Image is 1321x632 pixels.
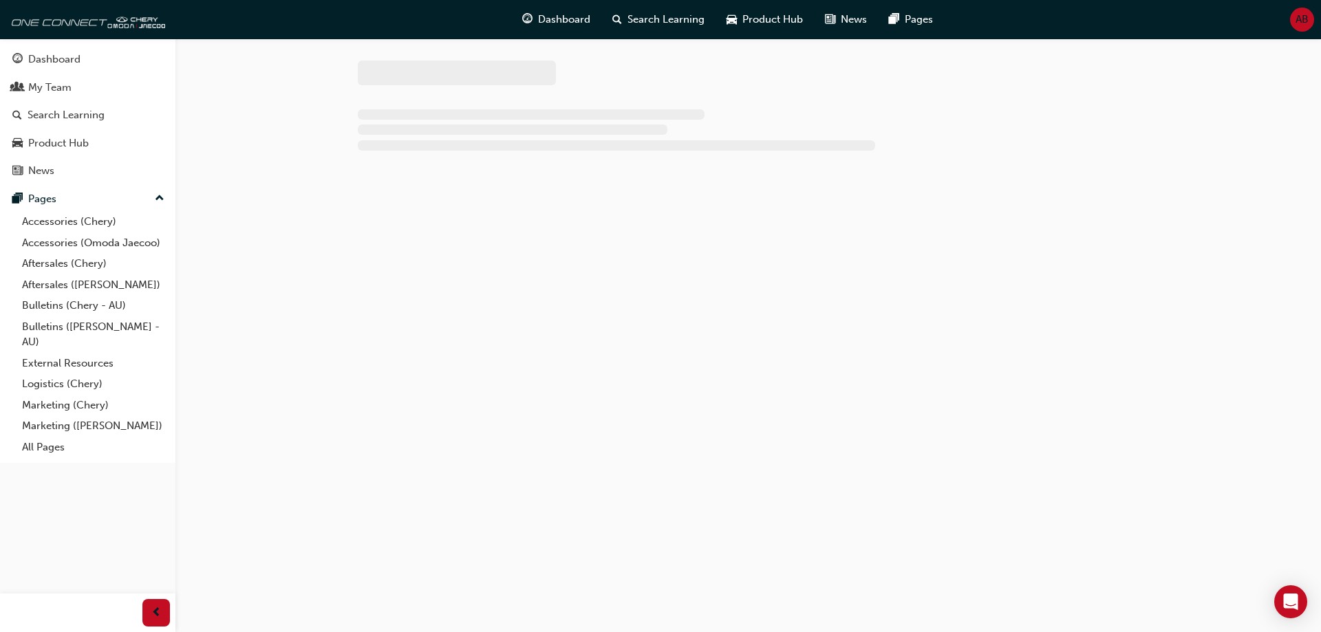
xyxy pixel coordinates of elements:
a: Dashboard [6,47,170,72]
a: search-iconSearch Learning [601,6,716,34]
a: car-iconProduct Hub [716,6,814,34]
a: Logistics (Chery) [17,373,170,395]
a: Aftersales (Chery) [17,253,170,274]
span: search-icon [612,11,622,28]
span: search-icon [12,109,22,122]
span: Dashboard [538,12,590,28]
a: Bulletins ([PERSON_NAME] - AU) [17,316,170,353]
div: Open Intercom Messenger [1274,585,1307,618]
div: Dashboard [28,52,80,67]
span: news-icon [825,11,835,28]
a: My Team [6,75,170,100]
span: AB [1296,12,1309,28]
a: Search Learning [6,102,170,128]
button: Pages [6,186,170,212]
span: guage-icon [522,11,533,28]
button: DashboardMy TeamSearch LearningProduct HubNews [6,44,170,186]
a: Accessories (Chery) [17,211,170,232]
a: News [6,158,170,184]
a: guage-iconDashboard [511,6,601,34]
span: news-icon [12,165,23,177]
a: Marketing ([PERSON_NAME]) [17,415,170,437]
img: oneconnect [7,6,165,33]
a: Aftersales ([PERSON_NAME]) [17,274,170,296]
span: car-icon [727,11,737,28]
a: Accessories (Omoda Jaecoo) [17,232,170,254]
a: All Pages [17,437,170,458]
div: Search Learning [28,107,105,123]
span: prev-icon [151,604,162,622]
span: Pages [905,12,933,28]
a: news-iconNews [814,6,878,34]
span: up-icon [155,190,164,208]
span: guage-icon [12,54,23,66]
span: people-icon [12,82,23,94]
span: pages-icon [889,11,899,28]
a: Marketing (Chery) [17,395,170,416]
span: car-icon [12,138,23,150]
div: Product Hub [28,135,89,151]
a: Product Hub [6,131,170,156]
div: News [28,163,54,179]
a: Bulletins (Chery - AU) [17,295,170,316]
span: Search Learning [627,12,705,28]
div: Pages [28,191,56,207]
span: News [841,12,867,28]
span: Product Hub [742,12,803,28]
span: pages-icon [12,193,23,206]
button: AB [1290,8,1314,32]
div: My Team [28,80,72,96]
a: pages-iconPages [878,6,944,34]
a: External Resources [17,353,170,374]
